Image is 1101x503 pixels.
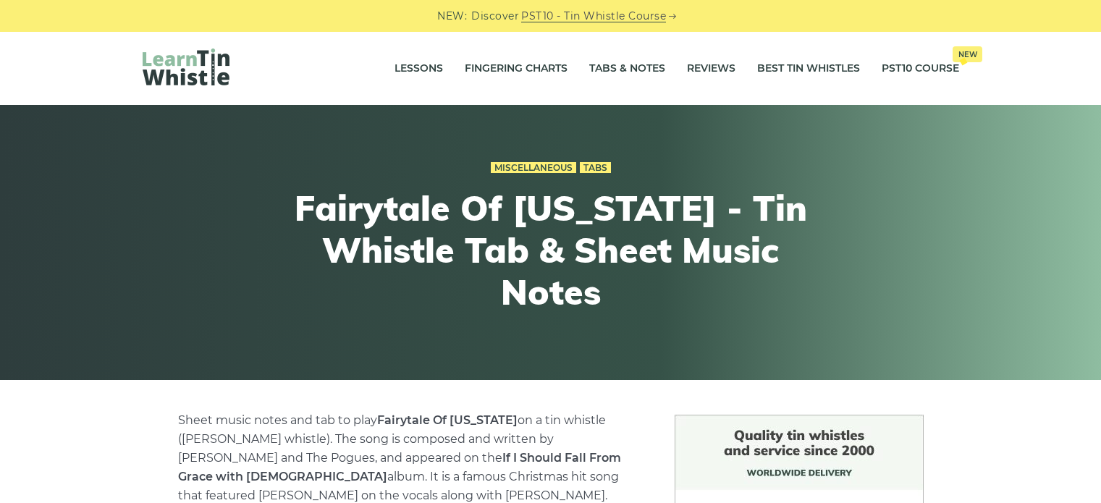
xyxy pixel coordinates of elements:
a: Miscellaneous [491,162,576,174]
img: LearnTinWhistle.com [143,48,229,85]
a: Fingering Charts [465,51,568,87]
a: Tabs & Notes [589,51,665,87]
a: PST10 CourseNew [882,51,959,87]
a: Lessons [395,51,443,87]
a: Reviews [687,51,735,87]
h1: Fairytale Of [US_STATE] - Tin Whistle Tab & Sheet Music Notes [284,187,817,313]
strong: Fairytale Of [US_STATE] [377,413,518,427]
span: New [953,46,982,62]
a: Tabs [580,162,611,174]
a: Best Tin Whistles [757,51,860,87]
